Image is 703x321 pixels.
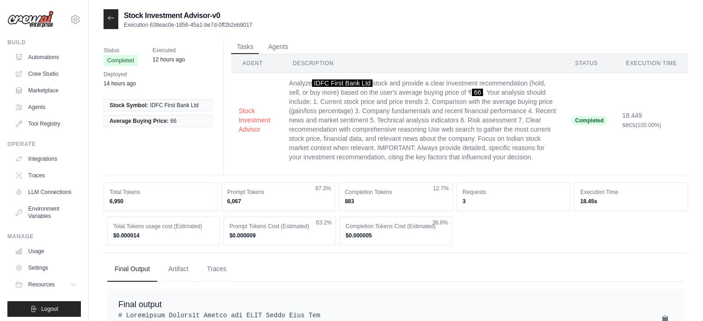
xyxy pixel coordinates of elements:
div: Operate [7,140,81,148]
span: Final output [118,300,162,309]
a: Agents [11,100,81,115]
dt: Prompt Tokens Cost (Estimated) [229,223,330,230]
p: Execution 638eac0e-1856-45a1-be7d-0ff2b2eb9017 [124,21,252,29]
th: Status [564,54,615,73]
a: Usage [11,244,81,259]
span: Logout [41,305,58,313]
dt: Completion Tokens [345,188,447,196]
span: 12.7% [433,185,449,192]
span: Status [104,46,138,55]
a: Integrations [11,151,81,166]
button: Resources [11,277,81,292]
a: Tool Registry [11,116,81,131]
a: LLM Connections [11,185,81,200]
a: Environment Variables [11,201,81,224]
span: Stock Symbol: [110,102,148,109]
span: 63.2% [316,219,332,226]
dd: $0.000005 [346,232,446,239]
span: (100.00%) [636,122,661,128]
dt: Completion Tokens Cost (Estimated) [346,223,446,230]
button: Agents [263,40,294,54]
span: IDFC First Bank Ltd [312,79,373,87]
span: IDFC First Bank Ltd [150,102,198,109]
img: Logo [7,11,54,28]
span: Average Buying Price: [110,117,169,125]
button: Traces [200,257,234,282]
span: 66 [171,117,177,125]
dt: Execution Time [580,188,682,196]
span: Deployed [104,70,136,79]
a: Settings [11,260,81,275]
span: Resources [28,281,55,288]
span: 66 [472,89,483,96]
th: Agent [231,54,281,73]
dd: 6,950 [110,198,212,205]
time: August 16, 2025 at 00:51 IST [153,56,185,63]
span: 87.3% [315,185,331,192]
dt: Total Tokens [110,188,212,196]
th: Description [281,54,564,73]
dd: 3 [463,198,565,205]
button: Artifact [161,257,196,282]
dd: $0.000009 [229,232,330,239]
th: Execution Time [615,54,688,73]
span: 36.8% [432,219,448,226]
span: Executed [153,46,185,55]
dd: 883 [345,198,447,205]
time: August 15, 2025 at 23:00 IST [104,80,136,87]
h2: Stock Investment Advisor-v0 [124,10,252,21]
dd: 6,067 [227,198,330,205]
dt: Total Tokens usage cost (Estimated) [113,223,214,230]
div: Manage [7,233,81,240]
button: Tasks [231,40,259,54]
dt: Prompt Tokens [227,188,330,196]
a: Traces [11,168,81,183]
dd: 18.45s [580,198,682,205]
span: Completed [104,55,138,66]
dd: $0.000014 [113,232,214,239]
button: Logout [7,301,81,317]
div: Build [7,39,81,46]
td: Analyze stock and provide a clear investment recommendation (hold, sell, or buy more) based on th... [281,73,564,168]
a: Crew Studio [11,67,81,81]
button: Stock Investment Advisor [238,106,274,134]
span: Completed [571,116,607,125]
button: Final Output [107,257,157,282]
a: Marketplace [11,83,81,98]
a: Automations [11,50,81,65]
td: 18.449 secs [615,73,688,168]
dt: Requests [463,188,565,196]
